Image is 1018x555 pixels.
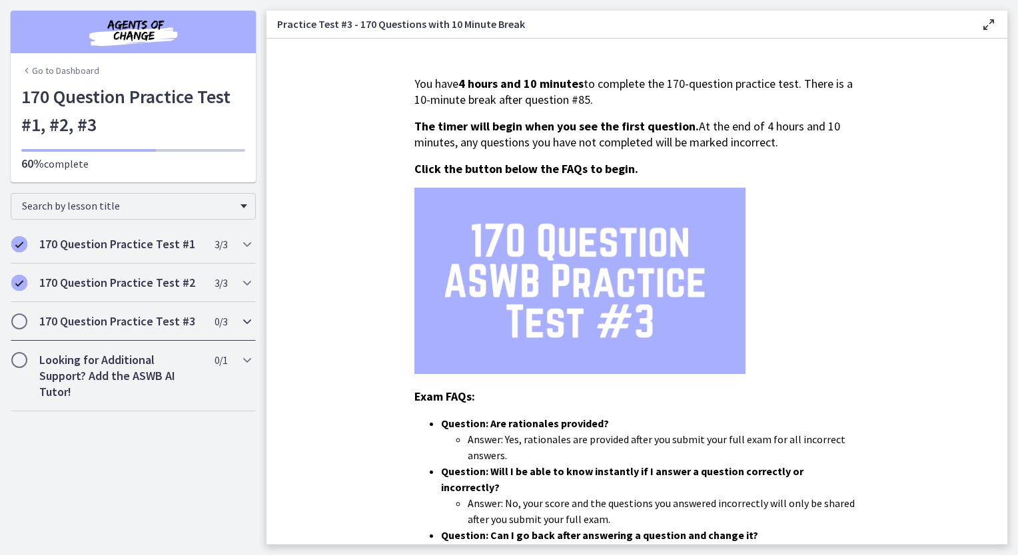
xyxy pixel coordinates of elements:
h2: 170 Question Practice Test #2 [39,275,202,291]
p: complete [21,156,245,172]
strong: 4 hours and 10 minutes [458,76,584,91]
span: 3 / 3 [215,236,227,252]
h2: Looking for Additional Support? Add the ASWB AI Tutor! [39,352,202,400]
strong: Question: Will I be able to know instantly if I answer a question correctly or incorrectly? [441,464,803,494]
span: 3 / 3 [215,275,227,291]
span: 60% [21,156,44,171]
div: Search by lesson title [11,193,256,220]
img: 3.png [414,188,746,374]
strong: Question: Are rationales provided? [441,417,609,430]
img: Agents of Change [53,16,213,48]
a: Go to Dashboard [21,64,99,77]
span: Search by lesson title [22,199,234,212]
i: Completed [11,236,27,252]
li: Answer: No, your score and the questions you answered incorrectly will only be shared after you s... [468,495,859,527]
span: 0 / 3 [215,313,227,329]
span: Exam FAQs: [414,389,475,404]
h3: Practice Test #3 - 170 Questions with 10 Minute Break [277,16,959,32]
span: The timer will begin when you see the first question. [414,118,699,134]
span: Click the button below the FAQs to begin. [414,161,638,176]
span: At the end of 4 hours and 10 minutes, any questions you have not completed will be marked incorrect. [414,118,840,150]
h1: 170 Question Practice Test #1, #2, #3 [21,83,245,138]
h2: 170 Question Practice Test #1 [39,236,202,252]
span: You have to complete the 170-question practice test. There is a 10-minute break after question #85. [414,76,853,107]
h2: 170 Question Practice Test #3 [39,313,202,329]
i: Completed [11,275,27,291]
strong: Question: Can I go back after answering a question and change it? [441,528,758,542]
span: 0 / 1 [215,352,227,368]
li: Answer: Yes, rationales are provided after you submit your full exam for all incorrect answers. [468,431,859,463]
